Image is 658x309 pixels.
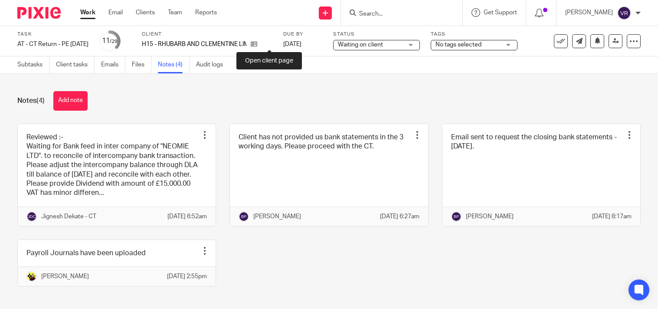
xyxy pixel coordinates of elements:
[56,56,95,73] a: Client tasks
[435,42,481,48] span: No tags selected
[132,56,151,73] a: Files
[196,56,229,73] a: Audit logs
[431,31,517,38] label: Tags
[466,212,514,221] p: [PERSON_NAME]
[17,40,88,49] div: AT - CT Return - PE [DATE]
[451,211,462,222] img: svg%3E
[239,211,249,222] img: svg%3E
[17,31,88,38] label: Task
[168,8,182,17] a: Team
[80,8,95,17] a: Work
[283,41,301,47] span: [DATE]
[158,56,190,73] a: Notes (4)
[167,212,207,221] p: [DATE] 6:52am
[36,97,45,104] span: (4)
[167,272,207,281] p: [DATE] 2:55pm
[102,36,118,46] div: 11
[17,40,88,49] div: AT - CT Return - PE 31-03-2025
[484,10,517,16] span: Get Support
[195,8,217,17] a: Reports
[253,212,301,221] p: [PERSON_NAME]
[617,6,631,20] img: svg%3E
[136,8,155,17] a: Clients
[26,211,37,222] img: svg%3E
[17,56,49,73] a: Subtasks
[592,212,632,221] p: [DATE] 8:17am
[283,31,322,38] label: Due by
[380,212,419,221] p: [DATE] 6:27am
[41,272,89,281] p: [PERSON_NAME]
[142,40,246,49] p: H15 - RHUBARB AND CLEMENTINE LIMITED
[108,8,123,17] a: Email
[26,271,37,282] img: Megan-Starbridge.jpg
[53,91,88,111] button: Add note
[101,56,125,73] a: Emails
[338,42,383,48] span: Waiting on client
[142,31,272,38] label: Client
[17,96,45,105] h1: Notes
[333,31,420,38] label: Status
[358,10,436,18] input: Search
[565,8,613,17] p: [PERSON_NAME]
[41,212,96,221] p: Jignesh Dekate - CT
[17,7,61,19] img: Pixie
[110,39,118,44] small: /29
